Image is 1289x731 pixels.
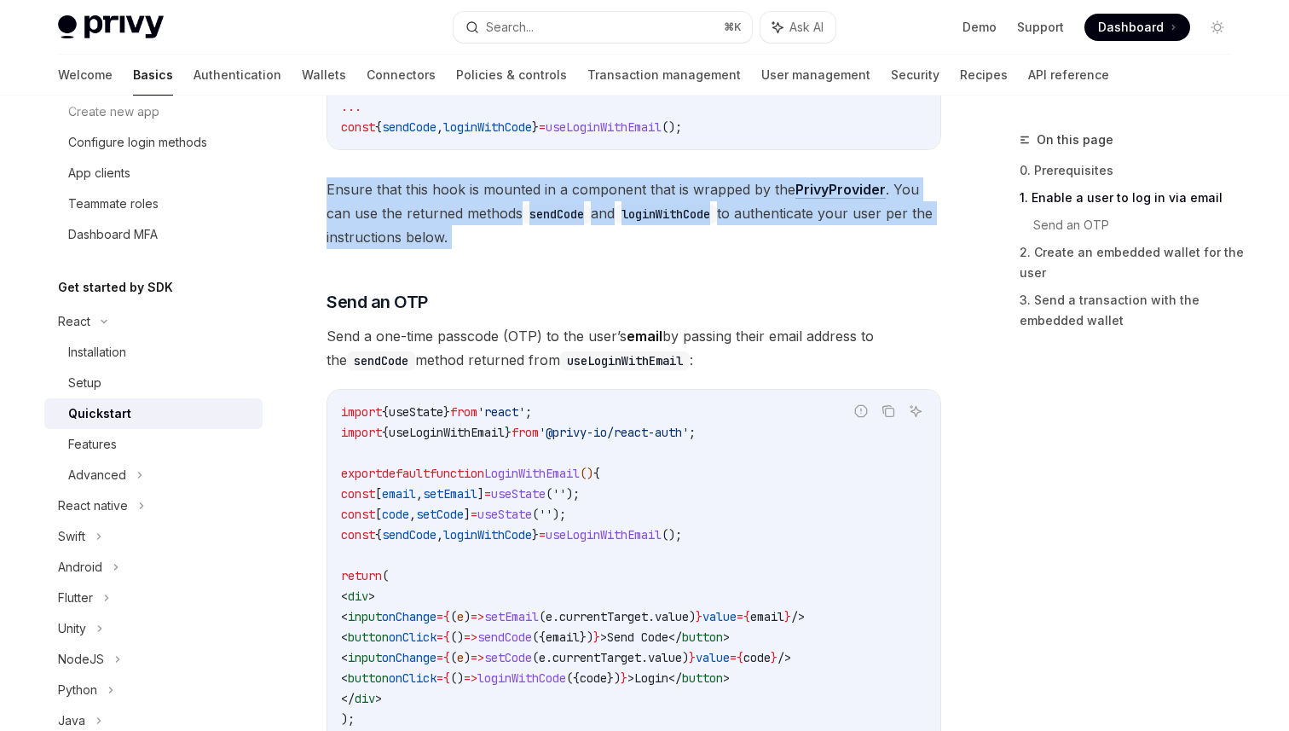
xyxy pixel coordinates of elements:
[341,589,348,604] span: <
[58,15,164,39] img: light logo
[58,649,104,670] div: NodeJS
[348,609,382,624] span: input
[559,609,648,624] span: currentTarget
[347,351,415,370] code: sendCode
[443,119,532,135] span: loginWithCode
[68,342,126,363] div: Installation
[471,609,484,624] span: =>
[382,404,389,420] span: {
[436,119,443,135] span: ,
[891,55,939,96] a: Security
[430,466,484,481] span: function
[477,629,532,645] span: sendCode
[375,527,382,542] span: {
[668,629,682,645] span: </
[355,691,375,706] span: div
[627,670,634,686] span: >
[44,398,263,429] a: Quickstart
[44,158,263,189] a: App clients
[791,609,805,624] span: />
[539,650,546,665] span: e
[607,670,621,686] span: })
[58,680,97,700] div: Python
[341,650,348,665] span: <
[450,670,464,686] span: ()
[471,507,477,522] span: =
[532,629,546,645] span: ({
[382,425,389,440] span: {
[341,466,382,481] span: export
[655,609,689,624] span: value
[456,55,567,96] a: Policies & controls
[68,194,159,214] div: Teammate roles
[341,609,348,624] span: <
[464,650,471,665] span: )
[375,486,382,502] span: [
[389,404,443,420] span: useState
[484,609,539,624] span: setEmail
[539,425,689,440] span: '@privy-io/react-auth'
[689,425,696,440] span: ;
[389,425,505,440] span: useLoginWithEmail
[532,527,539,542] span: }
[58,557,102,577] div: Android
[607,629,668,645] span: Send Code
[44,429,263,460] a: Features
[484,486,491,502] span: =
[341,119,375,135] span: const
[194,55,281,96] a: Authentication
[133,55,173,96] a: Basics
[724,20,742,34] span: ⌘ K
[464,609,471,624] span: )
[525,404,532,420] span: ;
[443,670,450,686] span: {
[443,629,450,645] span: {
[341,527,375,542] span: const
[450,629,464,645] span: ()
[58,618,86,639] div: Unity
[552,507,566,522] span: );
[454,12,752,43] button: Search...⌘K
[44,337,263,368] a: Installation
[505,425,512,440] span: }
[436,629,443,645] span: =
[436,670,443,686] span: =
[68,373,101,393] div: Setup
[552,486,566,502] span: ''
[443,404,450,420] span: }
[375,691,382,706] span: >
[1017,19,1064,36] a: Support
[795,181,886,199] a: PrivyProvider
[512,425,539,440] span: from
[464,629,477,645] span: =>
[58,277,173,298] h5: Get started by SDK
[702,609,737,624] span: value
[341,507,375,522] span: const
[962,19,997,36] a: Demo
[532,119,539,135] span: }
[662,527,682,542] span: ();
[539,609,546,624] span: (
[566,486,580,502] span: );
[382,119,436,135] span: sendCode
[682,650,689,665] span: )
[552,650,641,665] span: currentTarget
[416,486,423,502] span: ,
[389,670,436,686] span: onClick
[784,609,791,624] span: }
[600,629,607,645] span: >
[627,328,662,345] strong: email
[302,55,346,96] a: Wallets
[409,507,416,522] span: ,
[850,400,872,422] button: Report incorrect code
[389,629,436,645] span: onClick
[960,55,1008,96] a: Recipes
[348,589,368,604] span: div
[464,670,477,686] span: =>
[580,629,593,645] span: })
[682,670,723,686] span: button
[348,629,389,645] span: button
[367,55,436,96] a: Connectors
[668,670,682,686] span: </
[450,650,457,665] span: (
